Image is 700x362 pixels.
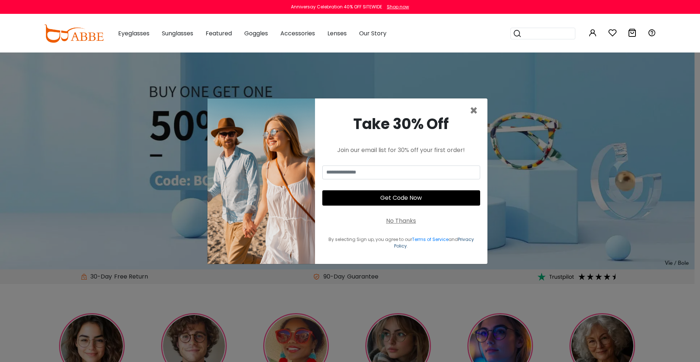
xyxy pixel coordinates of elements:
span: Lenses [327,29,347,38]
div: Anniversay Celebration 40% OFF SITEWIDE [291,4,382,10]
div: Join our email list for 30% off your first order! [322,146,480,155]
a: Privacy Policy [394,236,474,249]
div: No Thanks [386,217,416,225]
img: abbeglasses.com [44,24,104,43]
button: Get Code Now [322,190,480,206]
span: Eyeglasses [118,29,149,38]
div: Shop now [387,4,409,10]
span: Accessories [280,29,315,38]
span: × [470,101,478,120]
span: Our Story [359,29,386,38]
button: Close [470,104,478,117]
a: Terms of Service [412,236,448,242]
span: Featured [206,29,232,38]
span: Goggles [244,29,268,38]
img: welcome [207,98,315,264]
span: Sunglasses [162,29,193,38]
div: By selecting Sign up, you agree to our and . [322,236,480,249]
div: Take 30% Off [322,113,480,135]
a: Shop now [383,4,409,10]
